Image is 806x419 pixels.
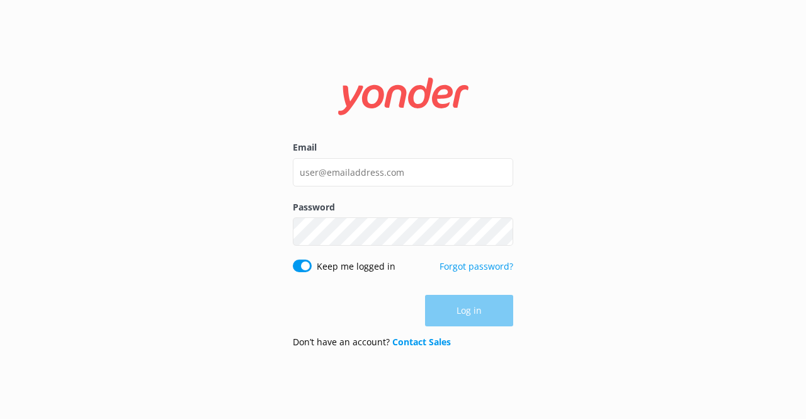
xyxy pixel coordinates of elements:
input: user@emailaddress.com [293,158,513,187]
a: Contact Sales [392,336,451,348]
label: Email [293,141,513,154]
label: Password [293,200,513,214]
button: Show password [488,219,513,244]
label: Keep me logged in [317,260,395,273]
p: Don’t have an account? [293,335,451,349]
a: Forgot password? [440,260,513,272]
